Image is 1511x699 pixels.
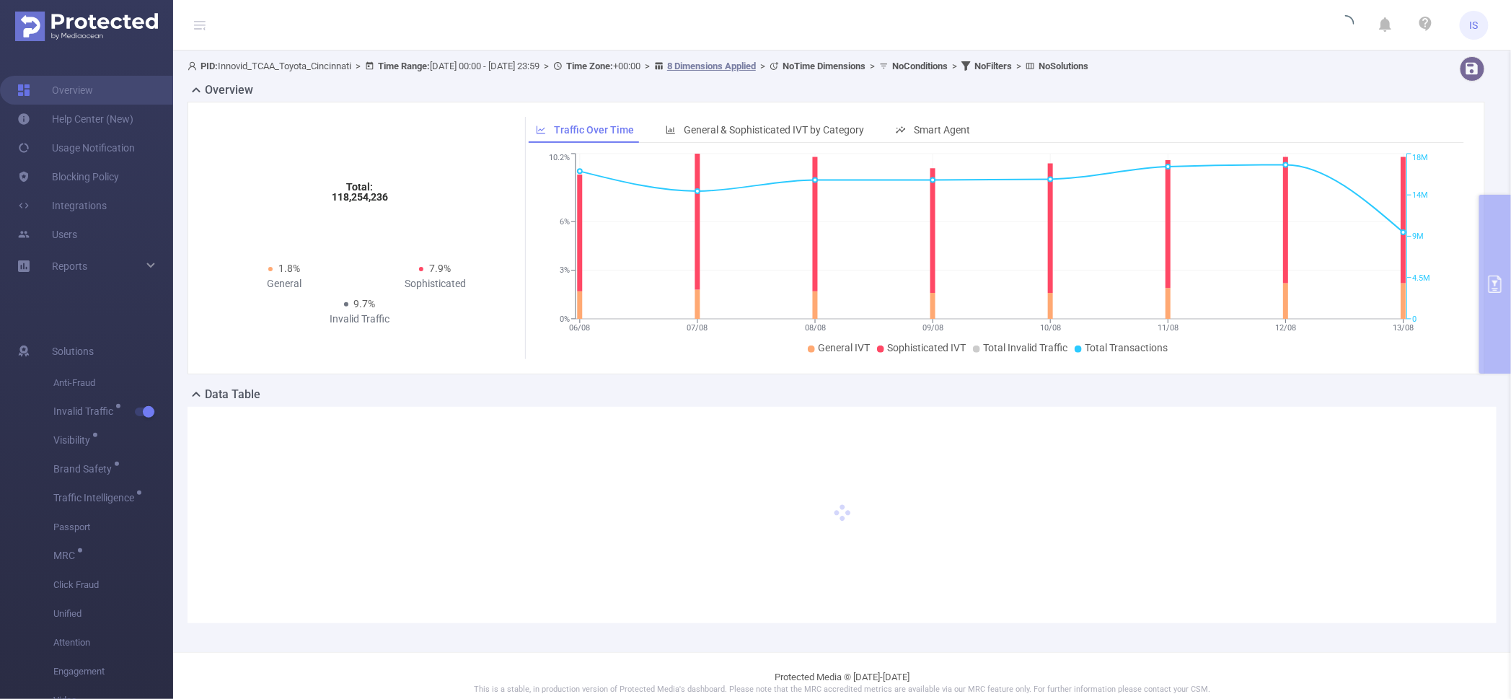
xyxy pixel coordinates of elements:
img: Protected Media [15,12,158,41]
span: > [865,61,879,71]
span: Anti-Fraud [53,369,173,397]
tspan: 09/08 [922,323,943,333]
tspan: 0% [560,315,570,324]
span: Click Fraud [53,571,173,599]
span: > [640,61,654,71]
span: Unified [53,599,173,628]
span: Traffic Intelligence [53,493,139,503]
span: Invalid Traffic [53,406,118,416]
tspan: 6% [560,217,570,227]
span: Innovid_TCAA_Toyota_Cincinnati [DATE] 00:00 - [DATE] 23:59 +00:00 [188,61,1088,71]
div: General [208,276,360,291]
tspan: 118,254,236 [332,191,388,203]
span: IS [1470,11,1479,40]
tspan: 13/08 [1393,323,1414,333]
span: Traffic Over Time [554,124,634,136]
i: icon: user [188,61,201,71]
tspan: 07/08 [687,323,708,333]
tspan: 11/08 [1158,323,1179,333]
b: PID: [201,61,218,71]
span: > [539,61,553,71]
a: Help Center (New) [17,105,133,133]
a: Reports [52,252,87,281]
a: Integrations [17,191,107,220]
b: No Filters [974,61,1012,71]
span: MRC [53,550,80,560]
span: Solutions [52,337,94,366]
span: General & Sophisticated IVT by Category [684,124,864,136]
div: Invalid Traffic [284,312,436,327]
a: Overview [17,76,93,105]
span: 7.9% [429,263,451,274]
p: This is a stable, in production version of Protected Media's dashboard. Please note that the MRC ... [209,684,1475,696]
b: Time Zone: [566,61,613,71]
b: No Conditions [892,61,948,71]
span: General IVT [818,342,870,353]
span: Smart Agent [914,124,970,136]
tspan: 18M [1413,154,1429,163]
tspan: 14M [1413,190,1429,200]
a: Usage Notification [17,133,135,162]
tspan: Total: [346,181,373,193]
a: Users [17,220,77,249]
span: > [351,61,365,71]
h2: Data Table [205,386,260,403]
tspan: 9M [1413,232,1424,242]
tspan: 4.5M [1413,273,1431,283]
b: No Time Dimensions [783,61,865,71]
tspan: 10/08 [1040,323,1061,333]
span: Passport [53,513,173,542]
i: icon: bar-chart [666,125,676,135]
span: Total Invalid Traffic [983,342,1067,353]
a: Blocking Policy [17,162,119,191]
h2: Overview [205,82,253,99]
span: Engagement [53,657,173,686]
span: Brand Safety [53,464,117,474]
tspan: 0 [1413,315,1417,324]
tspan: 08/08 [805,323,826,333]
span: Sophisticated IVT [887,342,966,353]
tspan: 3% [560,266,570,276]
i: icon: line-chart [536,125,546,135]
u: 8 Dimensions Applied [667,61,756,71]
span: 9.7% [354,298,376,309]
b: No Solutions [1039,61,1088,71]
span: > [948,61,961,71]
span: > [1012,61,1026,71]
tspan: 12/08 [1276,323,1297,333]
div: Sophisticated [360,276,511,291]
span: > [756,61,770,71]
i: icon: loading [1337,15,1354,35]
tspan: 10.2% [549,154,570,163]
span: Total Transactions [1085,342,1168,353]
b: Time Range: [378,61,430,71]
span: Attention [53,628,173,657]
tspan: 06/08 [570,323,591,333]
span: Visibility [53,435,95,445]
span: 1.8% [278,263,300,274]
span: Reports [52,260,87,272]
